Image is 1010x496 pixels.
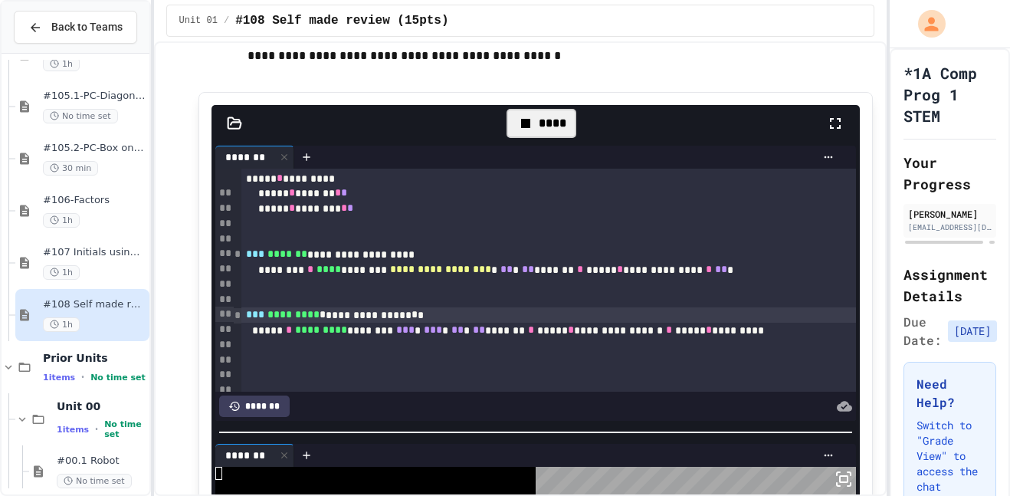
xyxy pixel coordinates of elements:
h1: *1A Comp Prog 1 STEM [903,62,996,126]
span: Unit 00 [57,399,146,413]
span: #105.1-PC-Diagonal line [43,90,146,103]
div: [PERSON_NAME] [908,207,992,221]
span: 1h [43,213,80,228]
span: #105.2-PC-Box on Box [43,142,146,155]
h3: Need Help? [917,375,983,412]
span: #107 Initials using shapes [43,246,146,259]
span: 1h [43,317,80,332]
span: #106-Factors [43,194,146,207]
div: My Account [902,6,949,41]
span: / [224,15,229,27]
span: 1h [43,265,80,280]
button: Back to Teams [14,11,137,44]
span: No time set [57,474,132,488]
span: #108 Self made review (15pts) [43,298,146,311]
span: 30 min [43,161,98,176]
span: No time set [43,109,118,123]
span: Back to Teams [51,19,123,35]
span: Unit 01 [179,15,218,27]
span: 1 items [57,425,89,435]
h2: Your Progress [903,152,996,195]
h2: Assignment Details [903,264,996,307]
div: [EMAIL_ADDRESS][DOMAIN_NAME] [908,222,992,233]
span: #108 Self made review (15pts) [235,11,448,30]
span: #00.1 Robot [57,455,146,468]
span: [DATE] [948,320,997,342]
span: 1h [43,57,80,71]
span: • [81,371,84,383]
span: Prior Units [43,351,146,365]
span: Due Date: [903,313,942,350]
span: 1 items [43,373,75,383]
span: No time set [90,373,146,383]
span: • [95,423,98,435]
span: No time set [104,419,146,439]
